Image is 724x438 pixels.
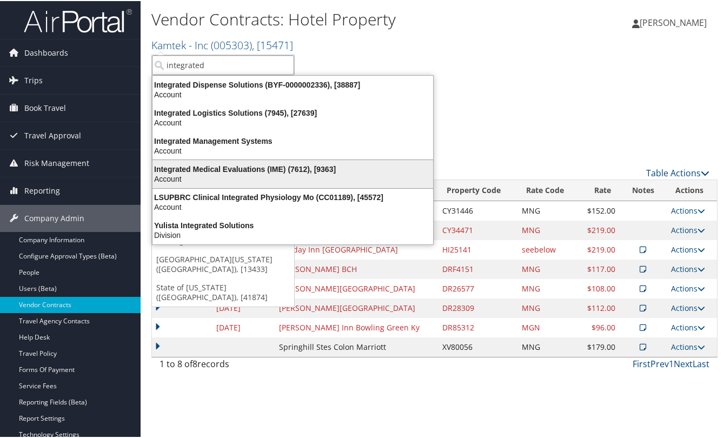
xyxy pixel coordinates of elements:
td: CY34471 [437,220,516,239]
a: Actions [671,282,705,293]
td: $117.00 [579,258,621,278]
span: Reporting [24,176,60,203]
a: First [633,357,650,369]
div: Integrated Medical Evaluations (IME) (7612), [9363] [146,163,440,173]
th: Property Code: activate to sort column ascending [437,179,516,200]
td: $219.00 [579,220,621,239]
a: Table Actions [646,166,709,178]
td: MNG [516,278,579,297]
td: [PERSON_NAME][GEOGRAPHIC_DATA] [274,278,437,297]
span: ( 005303 ) [211,37,252,51]
span: [PERSON_NAME] [640,16,707,28]
td: [PERSON_NAME] BCH [274,258,437,278]
a: Prev [650,357,669,369]
td: MGN [516,317,579,336]
a: Actions [671,263,705,273]
span: Travel Approval [24,121,81,148]
th: Rate Code: activate to sort column ascending [516,179,579,200]
input: Search Accounts [152,54,294,74]
a: [GEOGRAPHIC_DATA][US_STATE] ([GEOGRAPHIC_DATA]), [13433] [152,249,294,277]
div: Integrated Management Systems [146,135,440,145]
td: Springhill Stes Colon Marriott [274,336,437,356]
span: Trips [24,66,43,93]
div: Account [146,117,440,127]
td: DR28309 [437,297,516,317]
a: 1 [669,357,674,369]
img: airportal-logo.png [24,7,132,32]
div: Yulista Integrated Solutions [146,220,440,229]
td: MNG [516,297,579,317]
th: Notes: activate to sort column ascending [621,179,666,200]
span: Risk Management [24,149,89,176]
td: $219.00 [579,239,621,258]
div: Account [146,173,440,183]
h1: Vendor Contracts: Hotel Property [151,7,529,30]
td: $108.00 [579,278,621,297]
a: Next [674,357,693,369]
span: Company Admin [24,204,84,231]
a: Actions [671,302,705,312]
td: XV80056 [437,336,516,356]
td: Holiday Inn [GEOGRAPHIC_DATA] [274,239,437,258]
a: [PERSON_NAME] [632,5,718,38]
td: MNG [516,220,579,239]
div: There are contracts. [151,118,718,148]
td: MNG [516,258,579,278]
div: LSUPBRC Clinical Integrated Physiology Mo (CC01189), [45572] [146,191,440,201]
td: $179.00 [579,336,621,356]
td: HI25141 [437,239,516,258]
div: Integrated Logistics Solutions (7945), [27639] [146,107,440,117]
span: 8 [192,357,197,369]
div: Account [146,201,440,211]
a: State of [US_STATE] ([GEOGRAPHIC_DATA]), [41874] [152,277,294,306]
div: Integrated Dispense Solutions (BYF-0000002336), [38887] [146,79,440,89]
td: DRF4151 [437,258,516,278]
a: Actions [671,224,705,234]
td: MNG [516,336,579,356]
td: $112.00 [579,297,621,317]
th: Rate: activate to sort column ascending [579,179,621,200]
a: Actions [671,204,705,215]
th: Actions [666,179,717,200]
td: [PERSON_NAME] Inn Bowling Green Ky [274,317,437,336]
a: Actions [671,341,705,351]
div: Division [146,229,440,239]
td: [DATE] [211,317,274,336]
span: Dashboards [24,38,68,65]
div: 1 to 8 of records [160,356,285,375]
span: Book Travel [24,94,66,121]
td: DR85312 [437,317,516,336]
div: Account [146,145,440,155]
td: [DATE] [211,297,274,317]
span: , [ 15471 ] [252,37,293,51]
td: $96.00 [579,317,621,336]
td: [PERSON_NAME][GEOGRAPHIC_DATA] [274,297,437,317]
td: $152.00 [579,200,621,220]
a: Actions [671,243,705,254]
td: CY31446 [437,200,516,220]
td: DR26577 [437,278,516,297]
div: Account [146,89,440,98]
a: Kamtek - Inc [151,37,293,51]
a: Last [693,357,709,369]
td: MNG [516,200,579,220]
td: seebelow [516,239,579,258]
a: Actions [671,321,705,331]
